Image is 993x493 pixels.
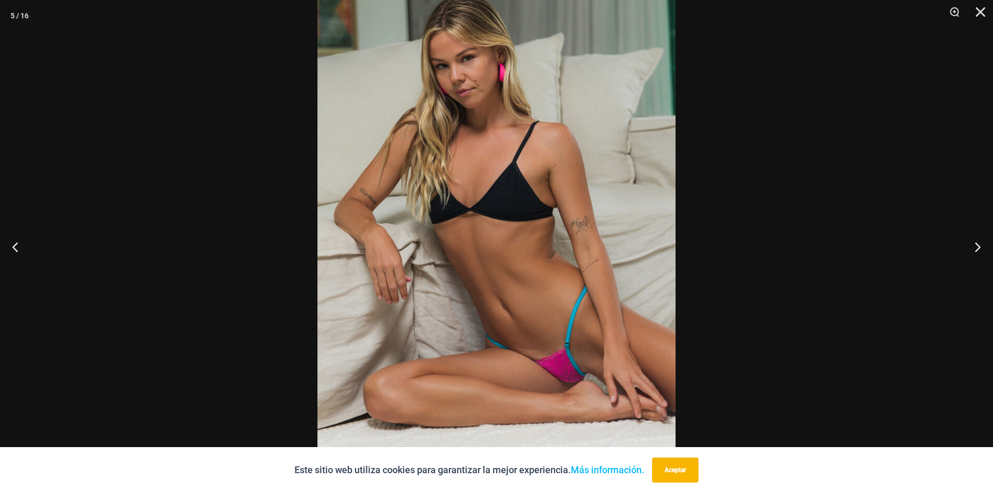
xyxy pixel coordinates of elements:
button: Aceptar [652,458,698,483]
font: Este sitio web utiliza cookies para garantizar la mejor experiencia. [295,464,571,475]
font: Aceptar [665,466,686,474]
a: Más información. [571,464,644,475]
button: Próximo [954,221,993,273]
font: 5 / 16 [10,11,29,20]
